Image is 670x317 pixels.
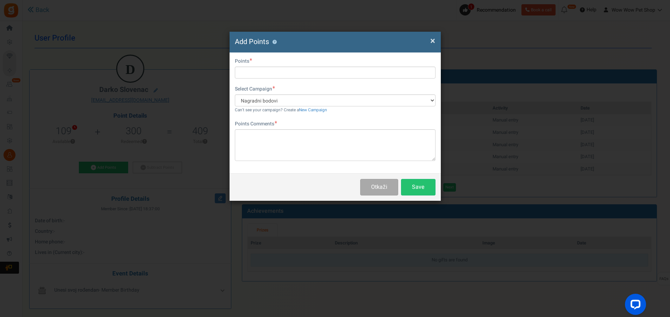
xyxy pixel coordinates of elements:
span: Add Points [235,37,269,47]
a: New Campaign [299,107,327,113]
button: Save [401,179,436,195]
label: Select Campaign [235,86,275,93]
label: Points [235,58,252,65]
span: × [430,34,435,48]
label: Points Comments [235,120,277,128]
small: Can't see your campaign? Create a [235,107,327,113]
button: Otkaži [360,179,398,195]
button: ? [273,40,277,44]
